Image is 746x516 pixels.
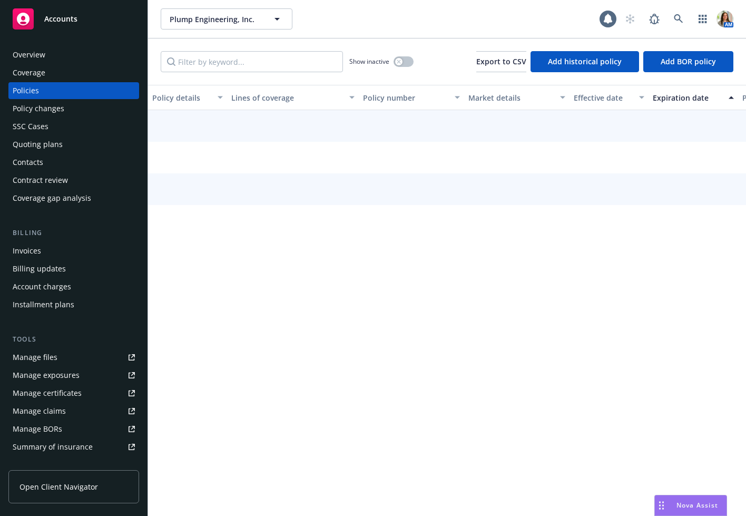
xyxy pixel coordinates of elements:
[13,403,66,420] div: Manage claims
[8,260,139,277] a: Billing updates
[8,349,139,366] a: Manage files
[161,51,343,72] input: Filter by keyword...
[13,154,43,171] div: Contacts
[8,421,139,437] a: Manage BORs
[570,85,649,110] button: Effective date
[13,118,48,135] div: SSC Cases
[152,92,211,103] div: Policy details
[13,385,82,402] div: Manage certificates
[8,439,139,455] a: Summary of insurance
[654,495,727,516] button: Nova Assist
[8,4,139,34] a: Accounts
[44,15,77,23] span: Accounts
[531,51,639,72] button: Add historical policy
[8,154,139,171] a: Contacts
[359,85,464,110] button: Policy number
[13,278,71,295] div: Account charges
[668,8,689,30] a: Search
[548,56,622,66] span: Add historical policy
[8,46,139,63] a: Overview
[13,136,63,153] div: Quoting plans
[231,92,343,103] div: Lines of coverage
[161,8,292,30] button: Plump Engineering, Inc.
[8,367,139,384] a: Manage exposures
[148,85,227,110] button: Policy details
[649,85,738,110] button: Expiration date
[13,190,91,207] div: Coverage gap analysis
[8,278,139,295] a: Account charges
[476,51,526,72] button: Export to CSV
[8,118,139,135] a: SSC Cases
[464,85,570,110] button: Market details
[574,92,633,103] div: Effective date
[13,172,68,189] div: Contract review
[363,92,448,103] div: Policy number
[8,228,139,238] div: Billing
[13,100,64,117] div: Policy changes
[676,501,718,510] span: Nova Assist
[13,242,41,259] div: Invoices
[644,8,665,30] a: Report a Bug
[653,92,722,103] div: Expiration date
[349,57,389,66] span: Show inactive
[13,64,45,81] div: Coverage
[620,8,641,30] a: Start snowing
[643,51,733,72] button: Add BOR policy
[8,100,139,117] a: Policy changes
[8,82,139,99] a: Policies
[8,296,139,313] a: Installment plans
[8,242,139,259] a: Invoices
[655,495,668,515] div: Drag to move
[692,8,713,30] a: Switch app
[8,385,139,402] a: Manage certificates
[13,82,39,99] div: Policies
[8,190,139,207] a: Coverage gap analysis
[13,260,66,277] div: Billing updates
[8,64,139,81] a: Coverage
[476,56,526,66] span: Export to CSV
[13,46,45,63] div: Overview
[13,439,93,455] div: Summary of insurance
[716,11,733,27] img: photo
[468,92,554,103] div: Market details
[13,367,80,384] div: Manage exposures
[8,136,139,153] a: Quoting plans
[8,403,139,420] a: Manage claims
[661,56,716,66] span: Add BOR policy
[8,334,139,345] div: Tools
[227,85,359,110] button: Lines of coverage
[19,481,98,492] span: Open Client Navigator
[13,296,74,313] div: Installment plans
[170,14,261,25] span: Plump Engineering, Inc.
[13,421,62,437] div: Manage BORs
[13,349,57,366] div: Manage files
[8,172,139,189] a: Contract review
